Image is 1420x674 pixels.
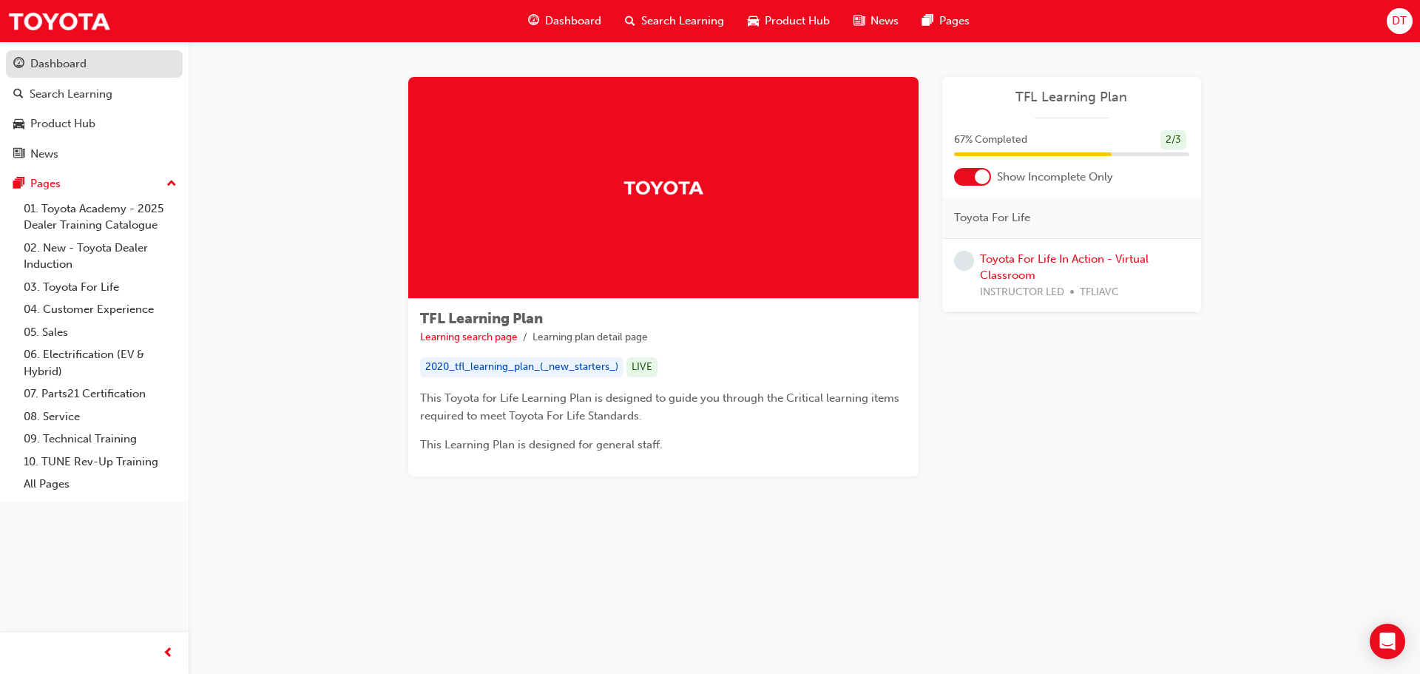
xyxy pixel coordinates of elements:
button: Pages [6,170,183,198]
span: Search Learning [641,13,724,30]
span: INSTRUCTOR LED [980,284,1064,301]
a: Learning search page [420,331,518,343]
span: Pages [939,13,970,30]
a: 01. Toyota Academy - 2025 Dealer Training Catalogue [18,198,183,237]
div: Open Intercom Messenger [1370,624,1405,659]
a: 05. Sales [18,321,183,344]
img: Trak [623,175,704,200]
a: 06. Electrification (EV & Hybrid) [18,343,183,383]
button: DashboardSearch LearningProduct HubNews [6,47,183,170]
span: news-icon [13,148,24,161]
span: Show Incomplete Only [997,169,1113,186]
div: News [30,146,58,163]
span: search-icon [13,88,24,101]
li: Learning plan detail page [532,329,648,346]
a: pages-iconPages [910,6,981,36]
span: guage-icon [528,12,539,30]
a: car-iconProduct Hub [736,6,842,36]
a: TFL Learning Plan [954,89,1189,106]
span: car-icon [13,118,24,131]
a: Product Hub [6,110,183,138]
span: DT [1392,13,1407,30]
div: Dashboard [30,55,87,73]
div: 2 / 3 [1160,130,1186,150]
a: 04. Customer Experience [18,298,183,321]
span: TFL Learning Plan [420,310,543,327]
a: search-iconSearch Learning [613,6,736,36]
a: 02. New - Toyota Dealer Induction [18,237,183,276]
a: Dashboard [6,50,183,78]
div: Pages [30,175,61,192]
a: 09. Technical Training [18,428,183,451]
a: guage-iconDashboard [516,6,613,36]
span: prev-icon [163,644,174,663]
img: Trak [7,4,111,38]
span: Toyota For Life [954,209,1030,226]
span: 67 % Completed [954,132,1027,149]
button: DT [1387,8,1413,34]
span: TFLIAVC [1080,284,1119,301]
a: news-iconNews [842,6,910,36]
a: Search Learning [6,81,183,108]
a: All Pages [18,473,183,496]
a: 10. TUNE Rev-Up Training [18,451,183,474]
div: 2020_tfl_learning_plan_(_new_starters_) [420,357,623,377]
a: Toyota For Life In Action - Virtual Classroom [980,252,1149,283]
span: News [870,13,899,30]
a: 08. Service [18,405,183,428]
span: car-icon [748,12,759,30]
a: 07. Parts21 Certification [18,383,183,405]
span: pages-icon [13,178,24,191]
span: Dashboard [545,13,601,30]
div: Product Hub [30,115,95,132]
a: News [6,141,183,168]
span: This Learning Plan is designed for general staff. [420,438,663,451]
div: LIVE [626,357,657,377]
span: up-icon [166,175,177,194]
span: learningRecordVerb_NONE-icon [954,251,974,271]
span: This Toyota for Life Learning Plan is designed to guide you through the Critical learning items r... [420,391,902,422]
a: 03. Toyota For Life [18,276,183,299]
span: guage-icon [13,58,24,71]
div: Search Learning [30,86,112,103]
span: Product Hub [765,13,830,30]
span: news-icon [853,12,865,30]
span: pages-icon [922,12,933,30]
span: search-icon [625,12,635,30]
